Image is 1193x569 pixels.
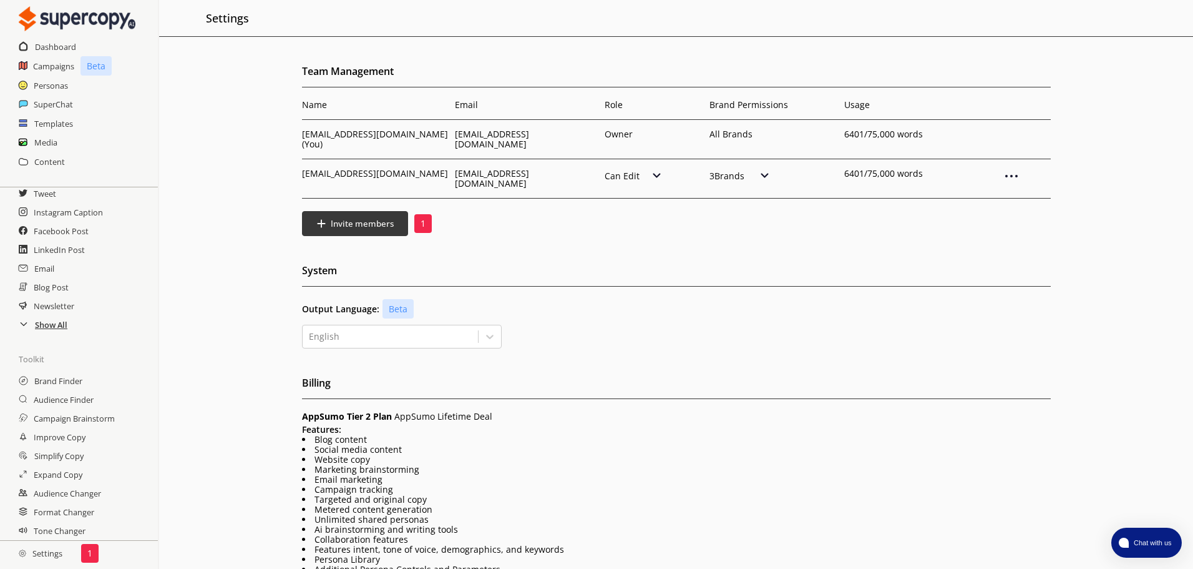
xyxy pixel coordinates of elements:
[651,169,662,181] img: Close
[34,447,84,465] a: Simplify Copy
[302,211,409,236] button: Invite members
[844,169,973,179] p: 6401 /75,000 words
[302,412,1051,422] p: AppSumo Lifetime Deal
[1111,528,1182,558] button: atlas-launcher
[34,297,74,315] a: Newsletter
[302,495,1051,505] li: Targeted and original copy
[34,484,101,503] a: Audience Changer
[302,465,1051,475] li: Marketing brainstorming
[331,218,394,229] b: Invite members
[455,100,598,110] p: Email
[34,278,69,297] a: Blog Post
[302,100,449,110] p: Name
[34,133,57,152] a: Media
[34,503,94,522] a: Format Changer
[302,435,1051,445] li: Blog content
[302,505,1051,515] li: Metered content generation
[382,299,414,319] p: Beta
[34,390,94,409] a: Audience Finder
[34,465,82,484] a: Expand Copy
[35,37,76,56] a: Dashboard
[206,6,249,30] h2: Settings
[302,455,1051,465] li: Website copy
[34,428,85,447] a: Improve Copy
[34,259,54,278] a: Email
[34,372,82,390] a: Brand Finder
[302,410,392,422] span: AppSumo Tier 2 Plan
[34,95,73,114] a: SuperChat
[1129,538,1174,548] span: Chat with us
[34,203,103,222] a: Instagram Caption
[34,76,68,95] a: Personas
[302,423,341,435] b: Features:
[34,222,89,240] a: Facebook Post
[1004,169,1020,186] div: Remove Member
[605,129,633,139] p: Owner
[844,100,973,110] p: Usage
[709,100,838,110] p: Brand Permissions
[302,445,1051,455] li: Social media content
[455,169,598,189] p: [EMAIL_ADDRESS][DOMAIN_NAME]
[605,100,703,110] p: Role
[302,545,1051,555] li: Features intent, tone of voice, demographics, and keywords
[87,548,92,558] p: 1
[844,129,973,139] p: 6401 /75,000 words
[302,62,1051,87] h2: Team Management
[1004,169,1019,184] img: Close
[35,315,67,334] a: Show All
[302,525,1051,535] li: Ai brainstorming and writing tools
[19,6,135,31] img: Close
[302,169,449,179] p: [EMAIL_ADDRESS][DOMAIN_NAME]
[421,219,426,229] p: 1
[34,409,115,428] a: Campaign Brainstorm
[34,152,65,171] a: Content
[80,56,112,76] p: Beta
[302,129,449,149] p: [EMAIL_ADDRESS][DOMAIN_NAME] (You)
[455,129,598,149] p: [EMAIL_ADDRESS][DOMAIN_NAME]
[302,304,379,314] b: Output Language:
[302,485,1051,495] li: Campaign tracking
[34,184,56,203] a: Tweet
[19,550,26,557] img: Close
[34,240,85,259] a: LinkedIn Post
[302,535,1051,545] li: Collaboration features
[302,515,1051,525] li: Unlimited shared personas
[302,374,1051,399] h2: Billing
[759,169,770,181] img: Close
[709,129,756,139] p: All Brands
[34,114,73,133] a: Templates
[709,171,756,181] p: 3 Brands
[302,475,1051,485] li: Email marketing
[302,261,1051,287] h2: System
[302,555,1051,565] li: Persona Library
[605,171,648,181] p: Can Edit
[34,522,85,540] a: Tone Changer
[33,57,74,76] a: Campaigns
